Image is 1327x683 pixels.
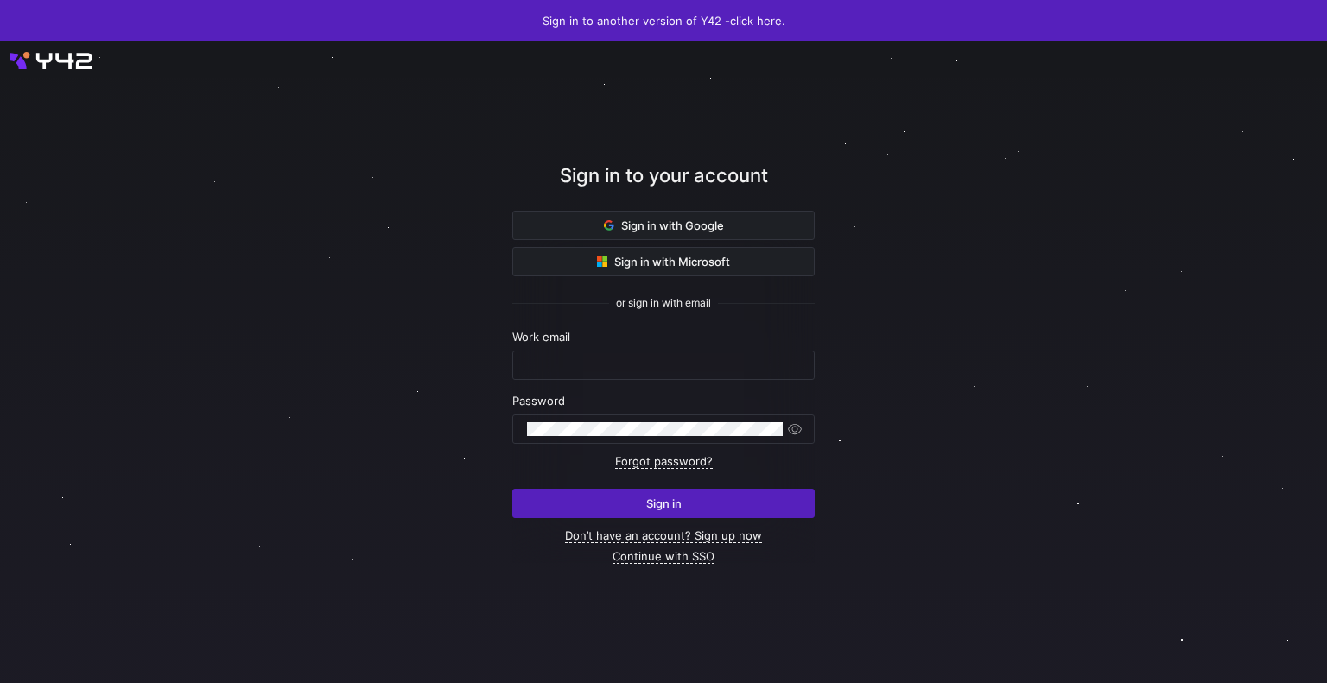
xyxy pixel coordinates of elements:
[616,297,711,309] span: or sign in with email
[512,330,570,344] span: Work email
[613,549,714,564] a: Continue with SSO
[646,496,682,510] span: Sign in
[565,528,762,543] a: Don’t have an account? Sign up now
[512,394,565,408] span: Password
[597,255,730,269] span: Sign in with Microsoft
[512,247,815,276] button: Sign in with Microsoft
[512,161,815,211] div: Sign in to your account
[615,454,713,469] a: Forgot password?
[730,14,785,28] a: click here.
[512,211,815,240] button: Sign in with Google
[512,489,815,518] button: Sign in
[604,218,724,232] span: Sign in with Google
